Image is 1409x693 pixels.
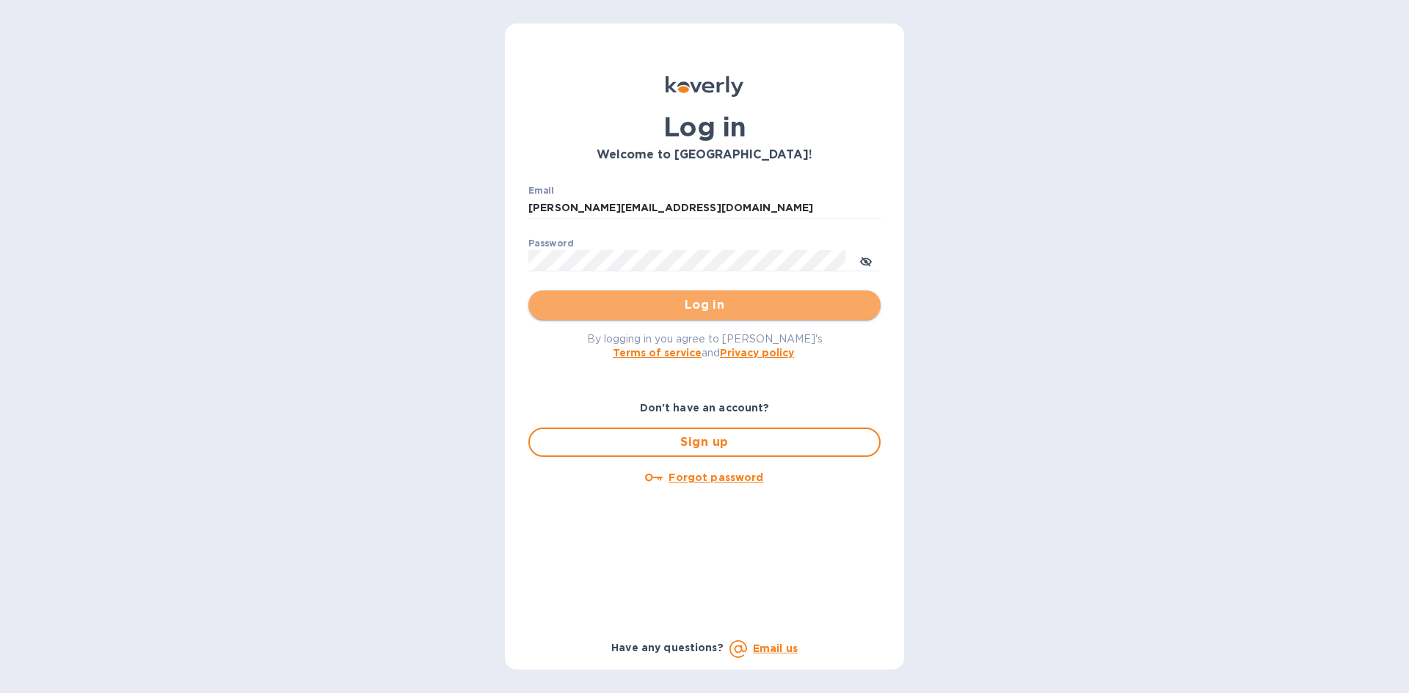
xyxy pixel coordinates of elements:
[528,290,881,320] button: Log in
[613,347,702,359] a: Terms of service
[666,76,743,97] img: Koverly
[611,642,724,653] b: Have any questions?
[640,402,770,414] b: Don't have an account?
[528,111,881,142] h1: Log in
[540,296,869,314] span: Log in
[720,347,794,359] a: Privacy policy
[669,472,763,483] u: Forgot password
[851,246,881,275] button: toggle password visibility
[528,197,881,219] input: Enter email address
[528,239,573,248] label: Password
[753,642,798,654] a: Email us
[587,333,823,359] span: By logging in you agree to [PERSON_NAME]'s and .
[528,186,554,195] label: Email
[542,433,867,451] span: Sign up
[528,428,881,457] button: Sign up
[528,148,881,162] h3: Welcome to [GEOGRAPHIC_DATA]!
